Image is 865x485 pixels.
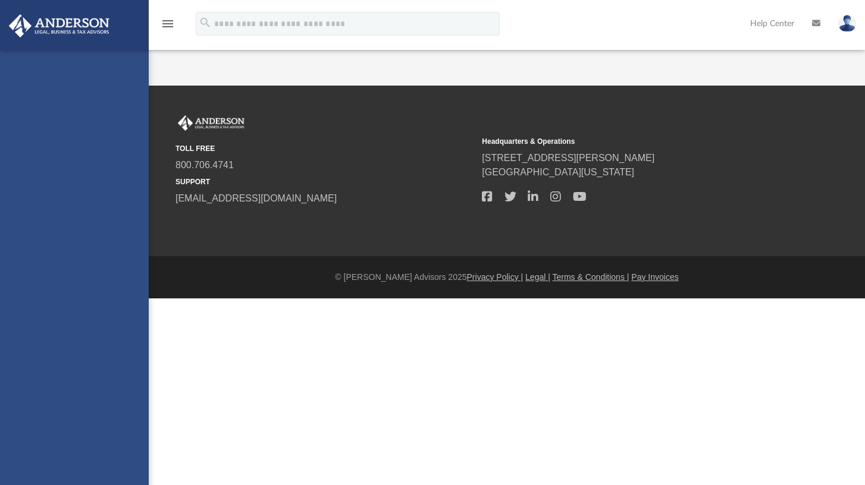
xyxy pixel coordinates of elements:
[149,271,865,284] div: © [PERSON_NAME] Advisors 2025
[838,15,856,32] img: User Pic
[175,115,247,131] img: Anderson Advisors Platinum Portal
[175,177,474,187] small: SUPPORT
[631,272,678,282] a: Pay Invoices
[482,136,780,147] small: Headquarters & Operations
[5,14,113,37] img: Anderson Advisors Platinum Portal
[199,16,212,29] i: search
[482,153,654,163] a: [STREET_ADDRESS][PERSON_NAME]
[467,272,524,282] a: Privacy Policy |
[175,193,337,203] a: [EMAIL_ADDRESS][DOMAIN_NAME]
[161,23,175,31] a: menu
[553,272,629,282] a: Terms & Conditions |
[175,160,234,170] a: 800.706.4741
[175,143,474,154] small: TOLL FREE
[482,167,634,177] a: [GEOGRAPHIC_DATA][US_STATE]
[161,17,175,31] i: menu
[525,272,550,282] a: Legal |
